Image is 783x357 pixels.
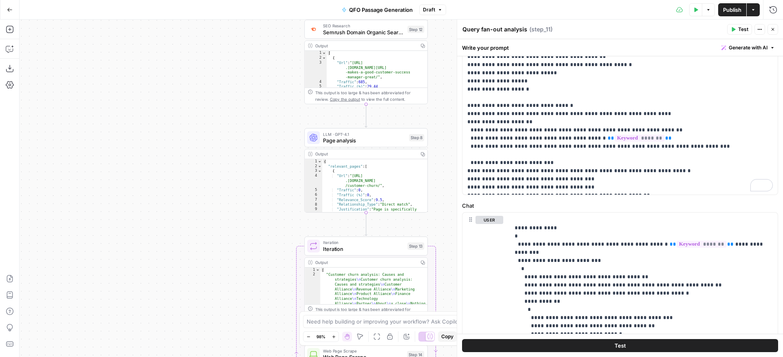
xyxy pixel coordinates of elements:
[323,239,404,246] span: Iteration
[315,42,416,49] div: Output
[323,137,406,145] span: Page analysis
[718,42,778,53] button: Generate with AI
[409,134,424,142] div: Step 8
[305,159,322,164] div: 1
[315,259,416,266] div: Output
[323,28,404,36] span: Semrush Domain Organic Search Pages
[305,188,322,193] div: 5
[305,202,322,207] div: 8
[723,6,741,14] span: Publish
[718,3,746,16] button: Publish
[727,24,752,35] button: Test
[462,202,778,210] label: Chat
[315,306,425,319] div: This output is too large & has been abbreviated for review. to view the full content.
[304,128,428,213] div: LLM · GPT-4.1Page analysisStep 8Output{ "relevant_pages":[ { "Url":"[URL] .[DOMAIN_NAME] /custome...
[323,348,404,354] span: Web Page Scrape
[316,268,320,273] span: Toggle code folding, rows 1 through 3
[305,193,322,197] div: 6
[349,6,413,14] span: QFO Passage Generation
[476,216,503,224] button: user
[738,26,748,33] span: Test
[457,39,783,56] div: Write your prompt
[305,55,327,60] div: 2
[365,104,367,127] g: Edge from step_12 to step_8
[407,26,424,33] div: Step 12
[310,26,318,33] img: otu06fjiulrdwrqmbs7xihm55rg9
[305,197,322,202] div: 7
[729,44,768,51] span: Generate with AI
[423,6,435,13] span: Draft
[305,164,322,169] div: 2
[304,237,428,321] div: IterationIterationStep 13Output[ "Customer churn analysis: Causes and strategies\nCustomer churn ...
[315,151,416,157] div: Output
[305,60,327,80] div: 3
[529,25,553,33] span: ( step_11 )
[318,164,322,169] span: Toggle code folding, rows 2 through 43
[316,333,325,340] span: 98%
[315,89,425,102] div: This output is too large & has been abbreviated for review. to view the full content.
[305,51,327,56] div: 1
[305,84,327,89] div: 5
[337,3,418,16] button: QFO Passage Generation
[322,55,326,60] span: Toggle code folding, rows 2 through 6
[407,242,424,250] div: Step 13
[615,341,626,350] span: Test
[318,169,322,174] span: Toggle code folding, rows 3 through 10
[304,20,428,104] div: SEO ResearchSemrush Domain Organic Search PagesStep 12Output[ { "Url":"[URL] .[DOMAIN_NAME][URL] ...
[323,22,404,29] span: SEO Research
[419,4,446,15] button: Draft
[322,51,326,56] span: Toggle code folding, rows 1 through 1247
[462,339,778,352] button: Test
[323,131,406,137] span: LLM · GPT-4.1
[330,97,360,102] span: Copy the output
[323,245,404,253] span: Iteration
[462,25,527,33] textarea: Query fan-out analysis
[305,268,320,273] div: 1
[365,213,367,236] g: Edge from step_8 to step_13
[305,207,322,216] div: 9
[441,333,453,340] span: Copy
[318,159,322,164] span: Toggle code folding, rows 1 through 44
[438,331,457,342] button: Copy
[305,169,322,174] div: 3
[305,173,322,188] div: 4
[305,80,327,84] div: 4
